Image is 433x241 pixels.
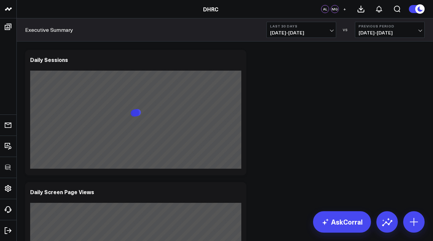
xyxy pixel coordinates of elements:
b: Previous Period [359,24,421,28]
div: VS [339,28,352,32]
button: + [341,5,349,13]
button: Previous Period[DATE]-[DATE] [355,22,425,38]
a: AskCorral [313,211,371,233]
span: [DATE] - [DATE] [359,30,421,35]
button: Last 30 Days[DATE]-[DATE] [266,22,336,38]
div: Daily Screen Page Views [30,188,94,195]
a: Executive Summary [25,26,73,33]
span: [DATE] - [DATE] [270,30,332,35]
span: + [343,7,346,11]
div: MQ [331,5,339,13]
div: Daily Sessions [30,56,68,63]
a: DHRC [203,5,219,13]
b: Last 30 Days [270,24,332,28]
div: AL [321,5,329,13]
